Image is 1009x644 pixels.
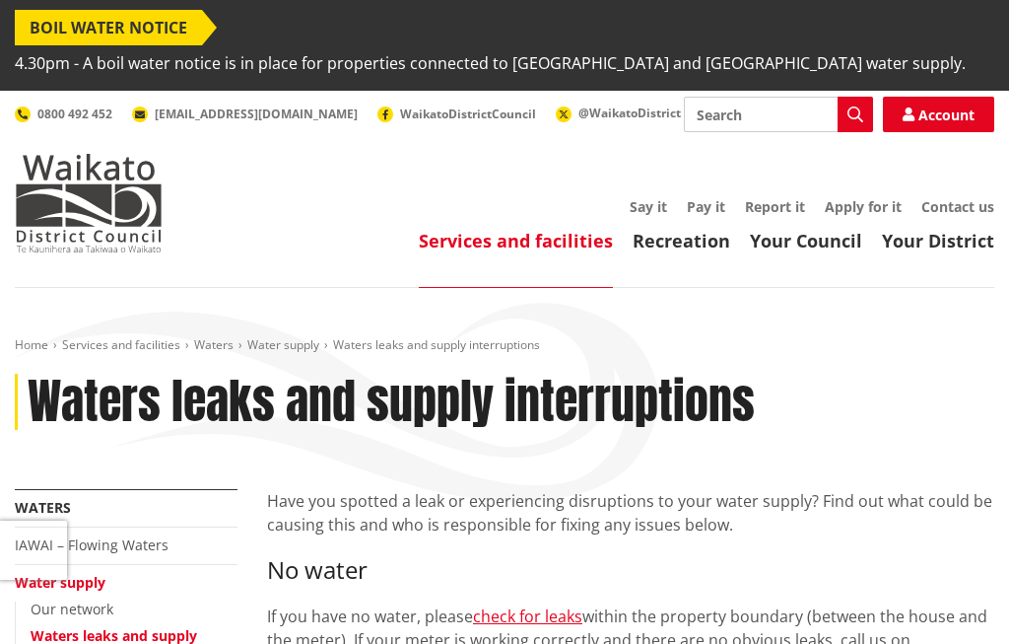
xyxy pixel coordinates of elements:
[37,106,112,122] span: 0800 492 452
[633,229,730,252] a: Recreation
[630,197,667,216] a: Say it
[267,489,994,537] p: Have you spotted a leak or experiencing disruptions to your water supply? Find out what could be ...
[15,498,71,517] a: Waters
[267,556,994,585] h3: No water
[684,97,873,132] input: Search input
[687,197,725,216] a: Pay it
[921,197,994,216] a: Contact us
[62,336,180,353] a: Services and facilities
[333,336,540,353] span: Waters leaks and supply interruptions
[473,606,582,627] a: check for leaks
[400,106,536,122] span: WaikatoDistrictCouncil
[882,229,994,252] a: Your District
[745,197,805,216] a: Report it
[578,105,681,121] span: @WaikatoDistrict
[31,600,113,618] a: Our network
[15,106,112,122] a: 0800 492 452
[15,336,48,353] a: Home
[15,337,994,354] nav: breadcrumb
[28,374,755,431] h1: Waters leaks and supply interruptions
[15,573,105,592] a: Water supply
[377,106,536,122] a: WaikatoDistrictCouncil
[15,45,966,81] span: 4.30pm - A boil water notice is in place for properties connected to [GEOGRAPHIC_DATA] and [GEOGR...
[883,97,994,132] a: Account
[15,536,168,554] a: IAWAI – Flowing Waters
[247,336,319,353] a: Water supply
[556,105,681,121] a: @WaikatoDistrict
[155,106,358,122] span: [EMAIL_ADDRESS][DOMAIN_NAME]
[825,197,902,216] a: Apply for it
[194,336,234,353] a: Waters
[15,10,202,45] span: BOIL WATER NOTICE
[15,154,163,252] img: Waikato District Council - Te Kaunihera aa Takiwaa o Waikato
[750,229,862,252] a: Your Council
[132,106,358,122] a: [EMAIL_ADDRESS][DOMAIN_NAME]
[419,229,613,252] a: Services and facilities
